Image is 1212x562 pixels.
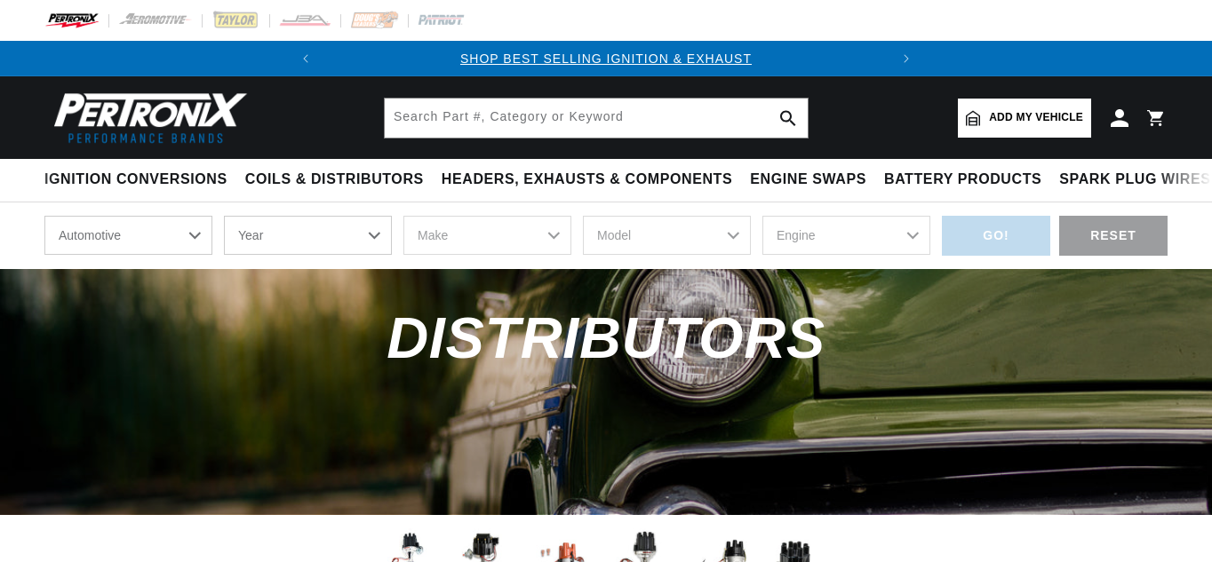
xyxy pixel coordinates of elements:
[44,159,236,201] summary: Ignition Conversions
[958,99,1091,138] a: Add my vehicle
[1059,170,1210,189] span: Spark Plug Wires
[224,216,392,255] select: Year
[741,159,875,201] summary: Engine Swaps
[762,216,930,255] select: Engine
[236,159,433,201] summary: Coils & Distributors
[583,216,751,255] select: Model
[460,51,752,66] a: SHOP BEST SELLING IGNITION & EXHAUST
[245,170,424,189] span: Coils & Distributors
[989,109,1083,126] span: Add my vehicle
[44,216,212,255] select: Ride Type
[323,49,889,68] div: Announcement
[750,170,866,189] span: Engine Swaps
[44,170,227,189] span: Ignition Conversions
[442,170,732,189] span: Headers, Exhausts & Components
[433,159,741,201] summary: Headers, Exhausts & Components
[403,216,571,255] select: Make
[769,99,808,138] button: search button
[44,87,249,148] img: Pertronix
[323,49,889,68] div: 1 of 2
[387,305,825,370] span: Distributors
[385,99,808,138] input: Search Part #, Category or Keyword
[288,41,323,76] button: Translation missing: en.sections.announcements.previous_announcement
[884,170,1041,189] span: Battery Products
[1059,216,1168,256] div: RESET
[875,159,1050,201] summary: Battery Products
[889,41,924,76] button: Translation missing: en.sections.announcements.next_announcement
